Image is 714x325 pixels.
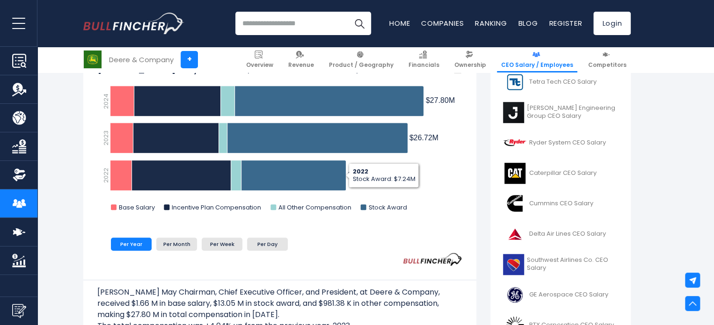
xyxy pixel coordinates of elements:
[409,134,438,142] tspan: $26.72M
[242,47,277,72] a: Overview
[111,238,152,251] li: Per Year
[497,191,624,217] a: Cummins CEO Salary
[497,252,624,277] a: Southwest Airlines Co. CEO Salary
[475,18,507,28] a: Ranking
[497,69,624,95] a: Tetra Tech CEO Salary
[527,104,618,120] span: [PERSON_NAME] Engineering Group CEO Salary
[588,61,627,69] span: Competitors
[529,200,593,208] span: Cummins CEO Salary
[84,51,102,68] img: DE logo
[172,203,261,212] text: Incentive Plan Compensation
[426,96,455,104] tspan: $27.80M
[102,94,110,109] text: 2024
[584,47,631,72] a: Competitors
[325,47,398,72] a: Product / Geography
[518,18,538,28] a: Blog
[549,18,582,28] a: Register
[102,130,110,145] text: 2023
[12,168,26,182] img: Ownership
[503,284,526,305] img: GE logo
[97,287,462,320] p: [PERSON_NAME] May Chairman, Chief Executive Officer, and President, at Deere & Company, received ...
[284,47,318,72] a: Revenue
[501,61,573,69] span: CEO Salary / Employees
[246,61,273,69] span: Overview
[119,203,155,212] text: Base Salary
[83,13,184,34] img: Bullfincher logo
[454,61,486,69] span: Ownership
[503,254,524,275] img: LUV logo
[529,78,597,86] span: Tetra Tech CEO Salary
[450,47,490,72] a: Ownership
[109,54,174,65] div: Deere & Company
[503,193,526,214] img: CMI logo
[181,51,198,68] a: +
[389,18,410,28] a: Home
[503,163,526,184] img: CAT logo
[503,72,526,93] img: TTEK logo
[503,102,524,123] img: J logo
[278,203,351,212] text: All Other Compensation
[329,61,393,69] span: Product / Geography
[503,224,526,245] img: DAL logo
[404,47,444,72] a: Financials
[497,160,624,186] a: Caterpillar CEO Salary
[247,238,288,251] li: Per Day
[421,18,464,28] a: Companies
[529,291,608,299] span: GE Aerospace CEO Salary
[408,61,439,69] span: Financials
[102,168,110,183] text: 2022
[529,169,597,177] span: Caterpillar CEO Salary
[288,61,314,69] span: Revenue
[369,203,407,212] text: Stock Award
[503,132,526,153] img: R logo
[348,171,377,179] tspan: $20.30M
[497,130,624,156] a: Ryder System CEO Salary
[497,282,624,308] a: GE Aerospace CEO Salary
[497,221,624,247] a: Delta Air Lines CEO Salary
[348,12,371,35] button: Search
[497,47,577,72] a: CEO Salary / Employees
[156,238,197,251] li: Per Month
[83,13,184,34] a: Go to homepage
[529,139,606,147] span: Ryder System CEO Salary
[202,238,242,251] li: Per Week
[527,256,618,272] span: Southwest Airlines Co. CEO Salary
[97,58,462,221] svg: John C. May Chairman, Chief Executive Officer, and President
[593,12,631,35] a: Login
[529,230,606,238] span: Delta Air Lines CEO Salary
[497,100,624,125] a: [PERSON_NAME] Engineering Group CEO Salary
